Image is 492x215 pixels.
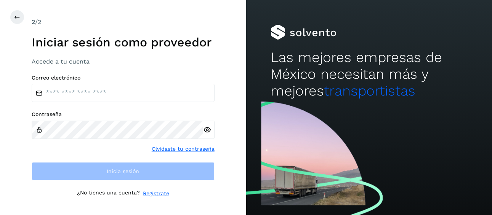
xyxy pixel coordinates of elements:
[32,111,215,118] label: Contraseña
[152,145,215,153] a: Olvidaste tu contraseña
[32,75,215,81] label: Correo electrónico
[143,190,169,197] a: Regístrate
[77,190,140,197] p: ¿No tienes una cuenta?
[271,49,467,100] h2: Las mejores empresas de México necesitan más y mejores
[324,83,415,99] span: transportistas
[32,18,35,25] span: 2
[32,58,215,65] h3: Accede a tu cuenta
[32,35,215,49] h1: Iniciar sesión como proveedor
[107,169,139,174] span: Inicia sesión
[32,162,215,180] button: Inicia sesión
